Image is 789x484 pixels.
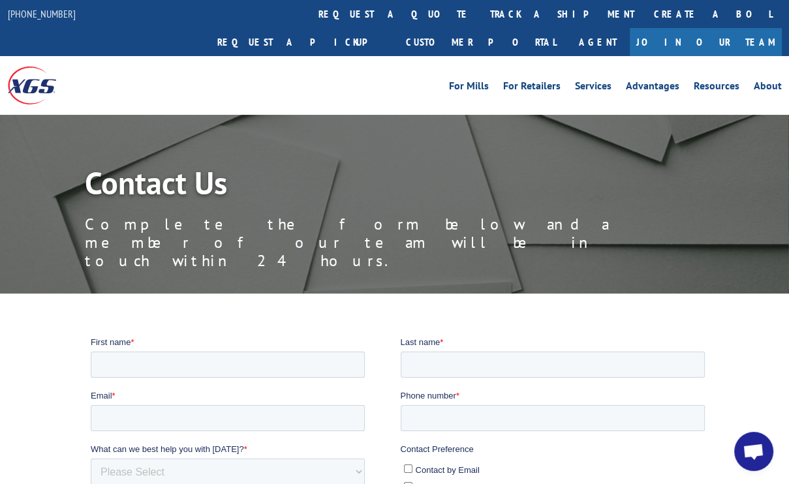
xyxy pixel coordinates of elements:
[310,55,365,65] span: Phone number
[694,81,739,95] a: Resources
[754,81,782,95] a: About
[626,81,679,95] a: Advantages
[310,108,383,118] span: Contact Preference
[85,215,672,270] p: Complete the form below and a member of our team will be in touch within 24 hours.
[310,1,350,11] span: Last name
[313,146,322,155] input: Contact by Phone
[325,129,389,139] span: Contact by Email
[208,28,396,56] a: Request a pickup
[575,81,611,95] a: Services
[449,81,489,95] a: For Mills
[325,147,392,157] span: Contact by Phone
[396,28,566,56] a: Customer Portal
[503,81,561,95] a: For Retailers
[734,432,773,471] div: Open chat
[8,7,76,20] a: [PHONE_NUMBER]
[313,129,322,137] input: Contact by Email
[630,28,782,56] a: Join Our Team
[566,28,630,56] a: Agent
[85,167,672,205] h1: Contact Us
